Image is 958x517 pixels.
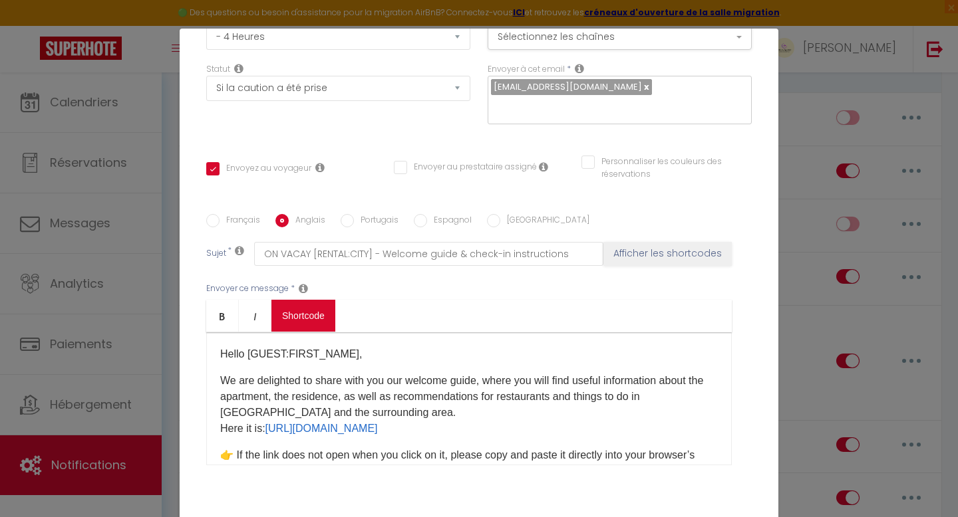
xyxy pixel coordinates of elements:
i: Subject [235,245,244,256]
label: Statut [206,63,230,76]
i: Recipient [575,63,584,74]
label: Portugais [354,214,399,229]
button: Afficher les shortcodes [603,242,732,266]
label: [GEOGRAPHIC_DATA] [500,214,589,229]
label: Envoyer ce message [206,282,289,295]
a: Italic [239,300,271,332]
label: Espagnol [427,214,472,229]
a: [URL][DOMAIN_NAME] [265,423,378,434]
span: [EMAIL_ADDRESS][DOMAIN_NAME] [494,80,642,93]
i: Booking status [234,63,243,74]
a: Bold [206,300,239,332]
label: Anglais [289,214,325,229]
label: Français [220,214,260,229]
div: ​ [206,332,732,465]
i: Envoyer au voyageur [315,162,325,173]
a: Shortcode [271,300,335,332]
i: Message [299,283,308,294]
p: We are delighted to share with you our welcome guide, where you will find useful information abou... [220,373,718,437]
label: Sujet [206,247,226,261]
button: Sélectionnez les chaînes [488,25,752,50]
label: Envoyer à cet email [488,63,565,76]
i: Envoyer au prestataire si il est assigné [539,161,548,172]
button: Ouvrir le widget de chat LiveChat [11,5,51,45]
p: Hello [GUEST:FIRST_NAME], [220,346,718,362]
